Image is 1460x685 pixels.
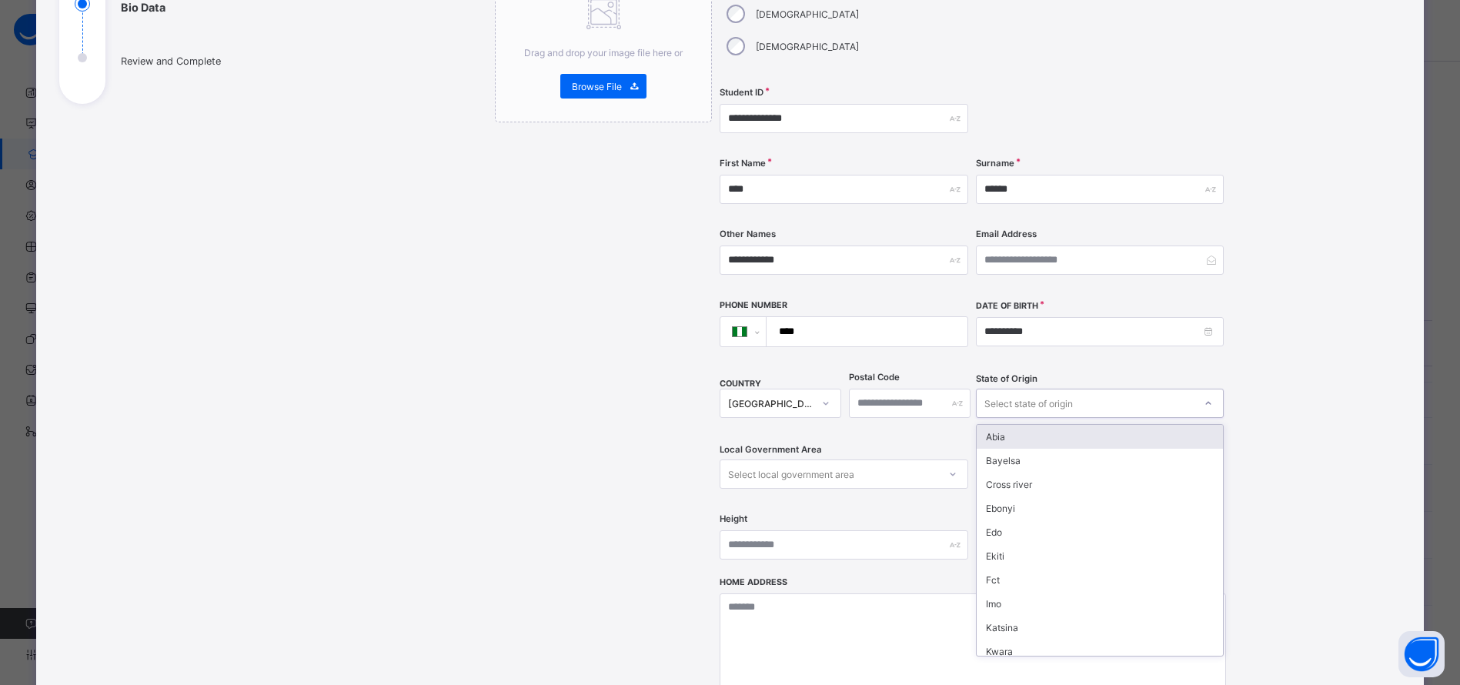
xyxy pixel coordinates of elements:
span: COUNTRY [720,379,761,389]
label: [DEMOGRAPHIC_DATA] [756,8,859,20]
label: Date of Birth [976,301,1038,311]
div: Katsina [977,616,1223,640]
div: [GEOGRAPHIC_DATA] [728,398,813,409]
div: Bayelsa [977,449,1223,473]
button: Open asap [1398,631,1445,677]
div: Edo [977,520,1223,544]
div: Select local government area [728,459,854,489]
label: First Name [720,158,766,169]
span: Local Government Area [720,444,822,455]
div: Select state of origin [984,389,1073,418]
div: Abia [977,425,1223,449]
div: Ebonyi [977,496,1223,520]
div: Imo [977,592,1223,616]
span: State of Origin [976,373,1037,384]
span: Drag and drop your image file here or [524,47,683,58]
label: Phone Number [720,300,787,310]
div: Fct [977,568,1223,592]
div: Kwara [977,640,1223,663]
label: Surname [976,158,1014,169]
label: [DEMOGRAPHIC_DATA] [756,41,859,52]
span: Browse File [572,81,622,92]
div: Cross river [977,473,1223,496]
label: Height [720,513,747,524]
label: Postal Code [849,372,900,383]
label: Other Names [720,229,776,239]
label: Email Address [976,229,1037,239]
label: Student ID [720,87,763,98]
label: Home Address [720,577,787,587]
div: Ekiti [977,544,1223,568]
